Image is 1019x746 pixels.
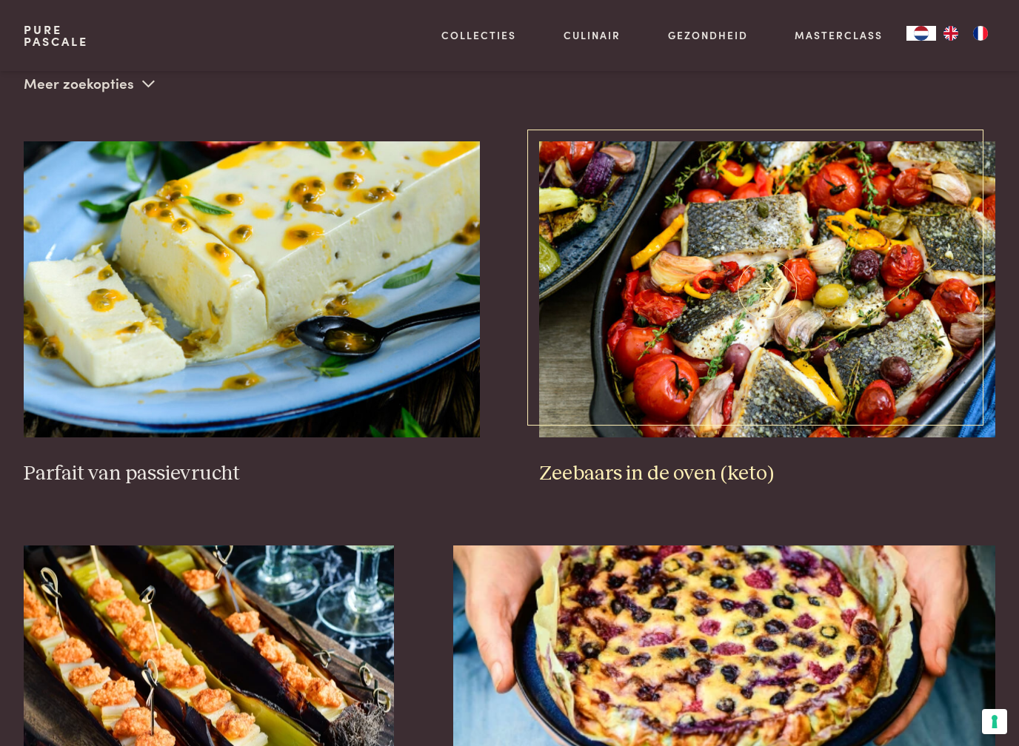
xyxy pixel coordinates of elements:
[564,27,621,43] a: Culinair
[539,461,995,487] h3: Zeebaars in de oven (keto)
[539,141,995,486] a: Zeebaars in de oven (keto) Zeebaars in de oven (keto)
[906,26,995,41] aside: Language selected: Nederlands
[966,26,995,41] a: FR
[936,26,995,41] ul: Language list
[539,141,995,437] img: Zeebaars in de oven (keto)
[795,27,883,43] a: Masterclass
[982,709,1007,734] button: Uw voorkeuren voor toestemming voor trackingtechnologieën
[24,141,480,437] img: Parfait van passievrucht
[441,27,516,43] a: Collecties
[936,26,966,41] a: EN
[906,26,936,41] div: Language
[24,461,480,487] h3: Parfait van passievrucht
[668,27,748,43] a: Gezondheid
[24,24,88,47] a: PurePascale
[24,73,155,95] p: Meer zoekopties
[906,26,936,41] a: NL
[24,141,480,486] a: Parfait van passievrucht Parfait van passievrucht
